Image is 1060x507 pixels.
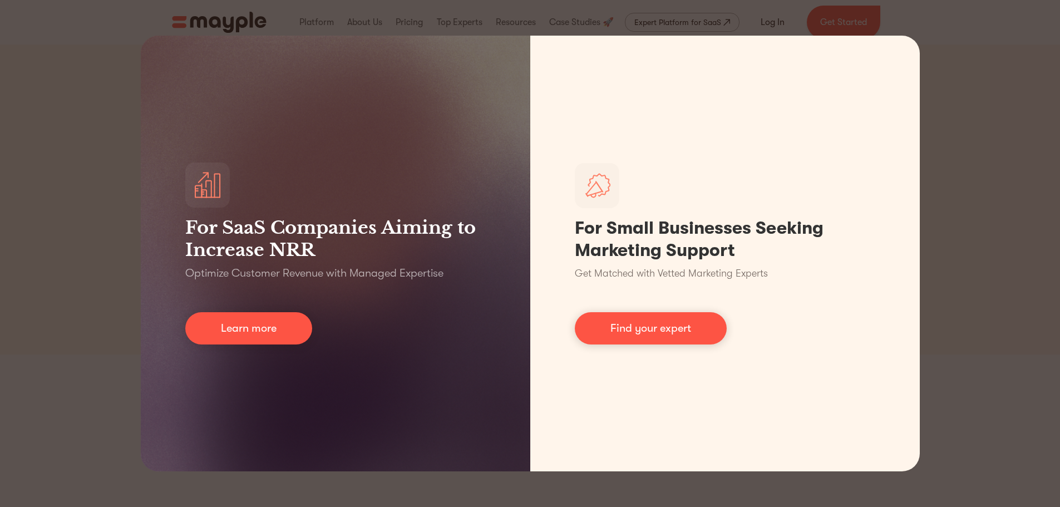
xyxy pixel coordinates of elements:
p: Get Matched with Vetted Marketing Experts [575,266,768,281]
h3: For SaaS Companies Aiming to Increase NRR [185,216,486,261]
a: Find your expert [575,312,727,344]
h1: For Small Businesses Seeking Marketing Support [575,217,875,262]
a: Learn more [185,312,312,344]
p: Optimize Customer Revenue with Managed Expertise [185,265,443,281]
